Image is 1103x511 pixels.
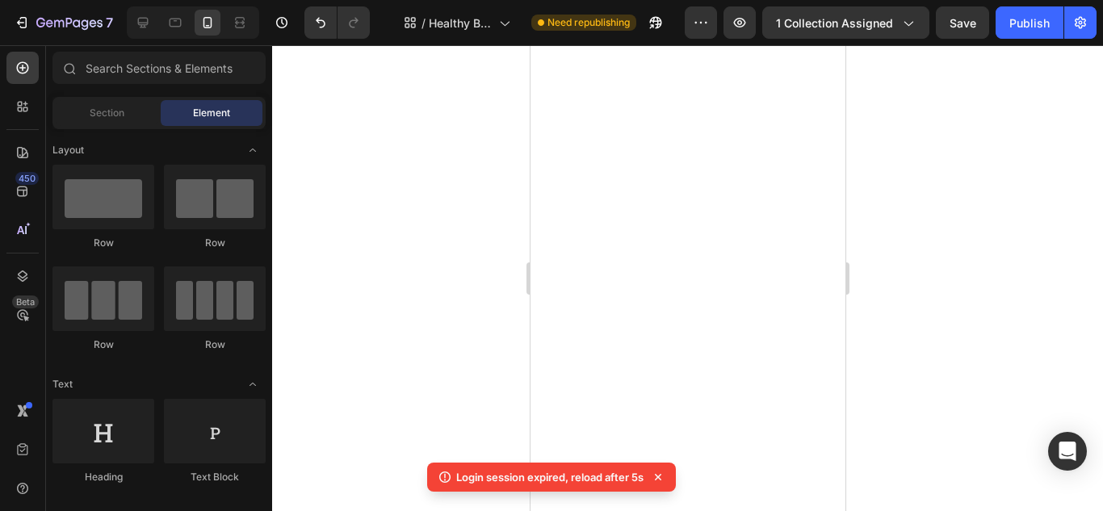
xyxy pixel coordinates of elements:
[429,15,493,31] span: Healthy Bites Collection page
[531,45,845,511] iframe: Design area
[547,15,630,30] span: Need republishing
[52,377,73,392] span: Text
[15,172,39,185] div: 450
[1048,432,1087,471] div: Open Intercom Messenger
[106,13,113,32] p: 7
[1009,15,1050,31] div: Publish
[304,6,370,39] div: Undo/Redo
[996,6,1063,39] button: Publish
[936,6,989,39] button: Save
[164,337,266,352] div: Row
[52,236,154,250] div: Row
[52,337,154,352] div: Row
[240,137,266,163] span: Toggle open
[762,6,929,39] button: 1 collection assigned
[240,371,266,397] span: Toggle open
[52,52,266,84] input: Search Sections & Elements
[6,6,120,39] button: 7
[950,16,976,30] span: Save
[164,236,266,250] div: Row
[52,470,154,484] div: Heading
[456,469,644,485] p: Login session expired, reload after 5s
[421,15,426,31] span: /
[52,143,84,157] span: Layout
[193,106,230,120] span: Element
[12,295,39,308] div: Beta
[90,106,124,120] span: Section
[776,15,893,31] span: 1 collection assigned
[164,470,266,484] div: Text Block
